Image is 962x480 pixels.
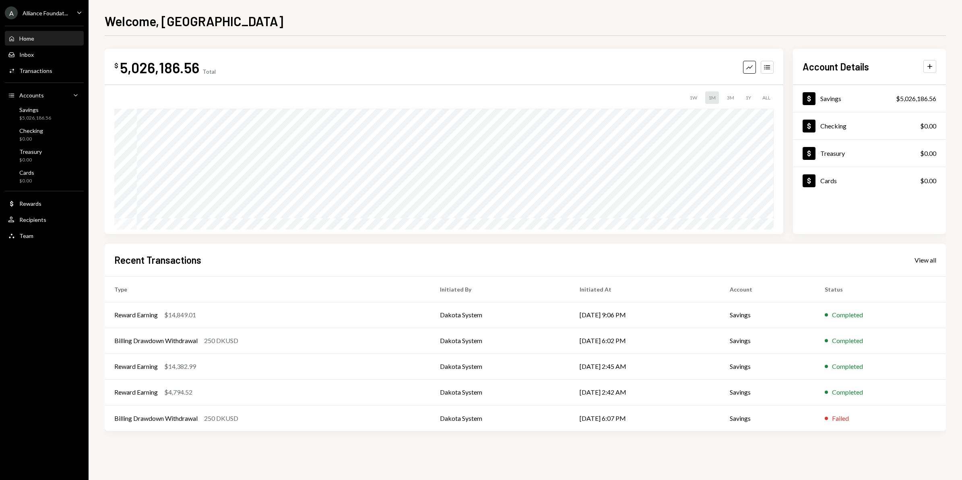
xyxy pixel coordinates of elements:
[5,228,84,243] a: Team
[430,354,570,379] td: Dakota System
[570,405,720,431] td: [DATE] 6:07 PM
[820,122,846,130] div: Checking
[5,47,84,62] a: Inbox
[164,310,196,320] div: $14,849.01
[5,88,84,102] a: Accounts
[720,354,815,379] td: Savings
[430,379,570,405] td: Dakota System
[23,10,68,17] div: Alliance Foundat...
[720,405,815,431] td: Savings
[920,176,936,186] div: $0.00
[19,200,41,207] div: Rewards
[19,35,34,42] div: Home
[114,336,198,346] div: Billing Drawdown Withdrawal
[19,51,34,58] div: Inbox
[720,276,815,302] th: Account
[915,255,936,264] a: View all
[5,167,84,186] a: Cards$0.00
[19,216,46,223] div: Recipients
[5,212,84,227] a: Recipients
[105,13,283,29] h1: Welcome, [GEOGRAPHIC_DATA]
[430,302,570,328] td: Dakota System
[114,362,158,371] div: Reward Earning
[19,106,51,113] div: Savings
[793,167,946,194] a: Cards$0.00
[19,232,33,239] div: Team
[705,91,719,104] div: 1M
[820,177,837,184] div: Cards
[5,63,84,78] a: Transactions
[832,336,863,346] div: Completed
[19,178,34,184] div: $0.00
[832,387,863,397] div: Completed
[204,336,238,346] div: 250 DKUSD
[920,121,936,131] div: $0.00
[5,6,18,19] div: A
[570,302,720,328] td: [DATE] 9:06 PM
[686,91,700,104] div: 1W
[120,58,199,77] div: 5,026,186.56
[720,328,815,354] td: Savings
[114,310,158,320] div: Reward Earning
[114,414,198,423] div: Billing Drawdown Withdrawal
[759,91,774,104] div: ALL
[832,414,849,423] div: Failed
[570,276,720,302] th: Initiated At
[820,149,845,157] div: Treasury
[114,253,201,267] h2: Recent Transactions
[5,196,84,211] a: Rewards
[820,95,841,102] div: Savings
[164,387,192,397] div: $4,794.52
[793,112,946,139] a: Checking$0.00
[915,256,936,264] div: View all
[5,104,84,123] a: Savings$5,026,186.56
[5,31,84,46] a: Home
[832,362,863,371] div: Completed
[19,157,42,163] div: $0.00
[793,140,946,167] a: Treasury$0.00
[164,362,196,371] div: $14,382.99
[720,302,815,328] td: Savings
[19,136,43,143] div: $0.00
[896,94,936,103] div: $5,026,186.56
[724,91,737,104] div: 3M
[19,92,44,99] div: Accounts
[19,148,42,155] div: Treasury
[793,85,946,112] a: Savings$5,026,186.56
[105,276,430,302] th: Type
[742,91,754,104] div: 1Y
[19,127,43,134] div: Checking
[204,414,238,423] div: 250 DKUSD
[803,60,869,73] h2: Account Details
[202,68,216,75] div: Total
[815,276,946,302] th: Status
[5,146,84,165] a: Treasury$0.00
[430,276,570,302] th: Initiated By
[430,328,570,354] td: Dakota System
[5,125,84,144] a: Checking$0.00
[19,169,34,176] div: Cards
[570,354,720,379] td: [DATE] 2:45 AM
[19,115,51,122] div: $5,026,186.56
[114,62,118,70] div: $
[114,387,158,397] div: Reward Earning
[920,149,936,158] div: $0.00
[570,379,720,405] td: [DATE] 2:42 AM
[430,405,570,431] td: Dakota System
[832,310,863,320] div: Completed
[570,328,720,354] td: [DATE] 6:02 PM
[19,67,52,74] div: Transactions
[720,379,815,405] td: Savings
